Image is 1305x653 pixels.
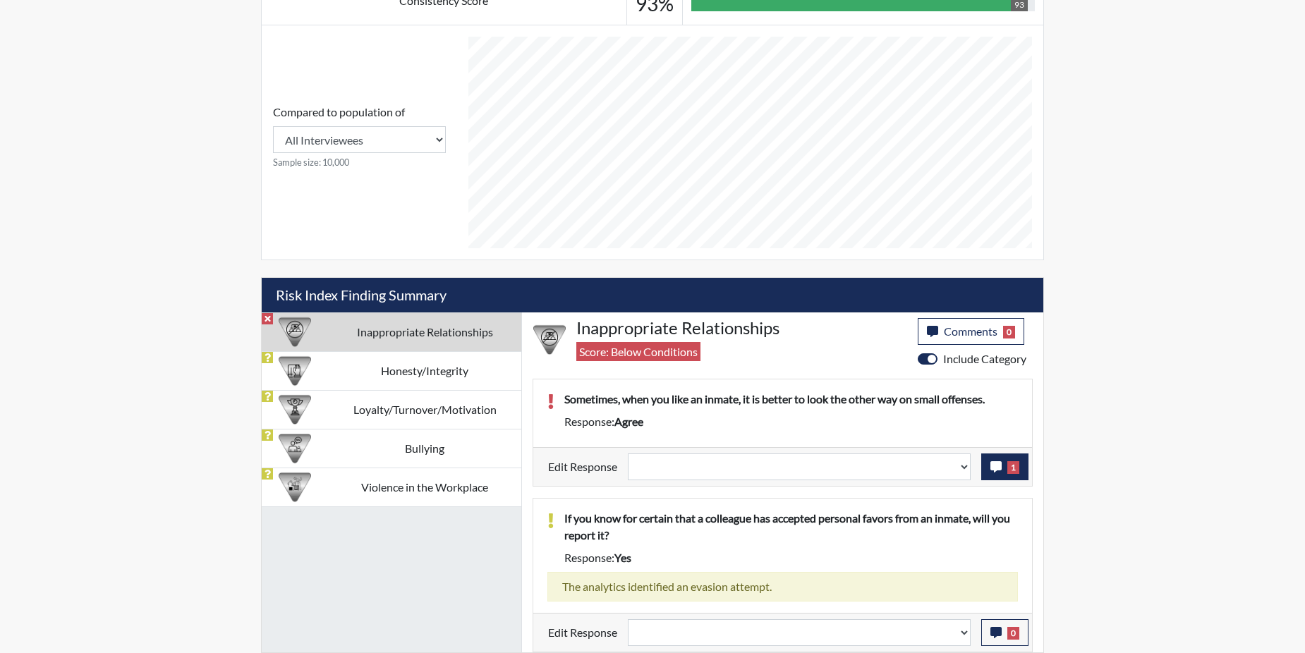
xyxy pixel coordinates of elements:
[554,413,1028,430] div: Response:
[533,324,566,356] img: CATEGORY%20ICON-14.139f8ef7.png
[548,453,617,480] label: Edit Response
[547,572,1018,602] div: The analytics identified an evasion attempt.
[279,355,311,387] img: CATEGORY%20ICON-11.a5f294f4.png
[273,156,446,169] small: Sample size: 10,000
[273,104,405,121] label: Compared to population of
[981,619,1028,646] button: 0
[614,415,643,428] span: agree
[328,468,521,506] td: Violence in the Workplace
[981,453,1028,480] button: 1
[273,104,446,169] div: Consistency Score comparison among population
[576,342,700,361] span: Score: Below Conditions
[617,453,981,480] div: Update the test taker's response, the change might impact the score
[262,278,1043,312] h5: Risk Index Finding Summary
[279,432,311,465] img: CATEGORY%20ICON-04.6d01e8fa.png
[943,350,1026,367] label: Include Category
[554,549,1028,566] div: Response:
[564,391,1018,408] p: Sometimes, when you like an inmate, it is better to look the other way on small offenses.
[328,351,521,390] td: Honesty/Integrity
[614,551,631,564] span: yes
[944,324,997,338] span: Comments
[279,471,311,504] img: CATEGORY%20ICON-26.eccbb84f.png
[576,318,907,338] h4: Inappropriate Relationships
[279,316,311,348] img: CATEGORY%20ICON-14.139f8ef7.png
[617,619,981,646] div: Update the test taker's response, the change might impact the score
[328,390,521,429] td: Loyalty/Turnover/Motivation
[328,429,521,468] td: Bullying
[1007,627,1019,640] span: 0
[1007,461,1019,474] span: 1
[1003,326,1015,338] span: 0
[564,510,1018,544] p: If you know for certain that a colleague has accepted personal favors from an inmate, will you re...
[328,312,521,351] td: Inappropriate Relationships
[918,318,1024,345] button: Comments0
[548,619,617,646] label: Edit Response
[279,393,311,426] img: CATEGORY%20ICON-17.40ef8247.png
